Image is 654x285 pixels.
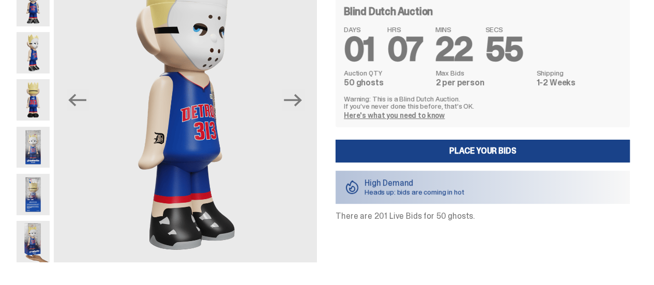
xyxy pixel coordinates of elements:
[17,174,50,215] img: Eminem_NBA_400_13.png
[485,26,523,33] span: SECS
[282,88,305,111] button: Next
[537,69,621,77] dt: Shipping
[387,26,423,33] span: HRS
[17,221,50,262] img: eminem%20scale.png
[17,127,50,168] img: Eminem_NBA_400_12.png
[344,28,375,71] span: 01
[387,28,423,71] span: 07
[344,69,429,77] dt: Auction QTY
[17,79,50,121] img: Copy%20of%20Eminem_NBA_400_6.png
[344,111,445,120] a: Here's what you need to know
[364,179,464,187] p: High Demand
[344,6,433,17] h4: Blind Dutch Auction
[435,28,473,71] span: 22
[344,26,375,33] span: DAYS
[435,69,530,77] dt: Max Bids
[485,28,523,71] span: 55
[336,212,630,220] p: There are 201 Live Bids for 50 ghosts.
[344,95,621,110] p: Warning: This is a Blind Dutch Auction. If you’ve never done this before, that’s OK.
[336,140,630,162] a: Place your Bids
[364,188,464,196] p: Heads up: bids are coming in hot
[344,79,429,87] dd: 50 ghosts
[17,32,50,73] img: Copy%20of%20Eminem_NBA_400_3.png
[435,26,473,33] span: MINS
[537,79,621,87] dd: 1-2 Weeks
[435,79,530,87] dd: 2 per person
[66,88,89,111] button: Previous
